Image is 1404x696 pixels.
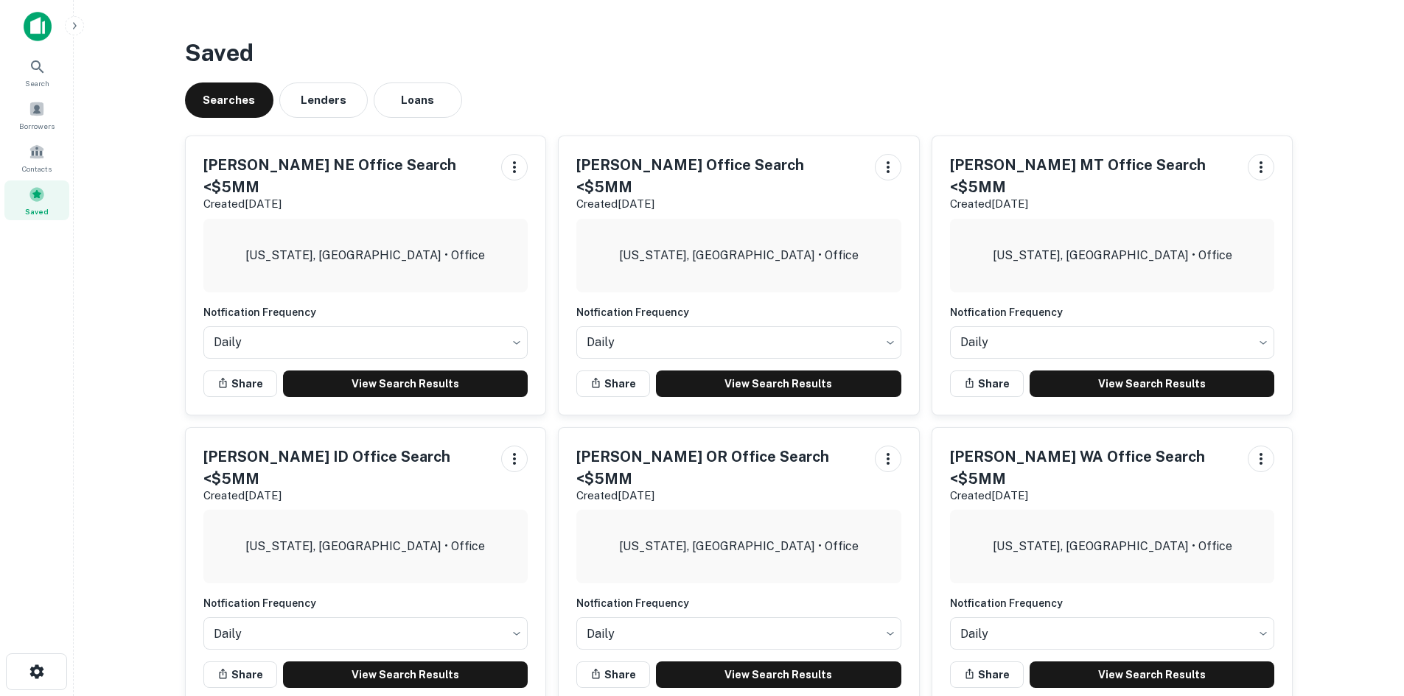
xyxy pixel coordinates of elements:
[4,138,69,177] a: Contacts
[203,661,277,688] button: Share
[993,538,1232,555] p: [US_STATE], [GEOGRAPHIC_DATA] • Office
[22,163,52,175] span: Contacts
[950,446,1237,490] h5: [PERSON_NAME] WA Office Search <$5MM
[24,12,52,41] img: capitalize-icon.png
[279,82,368,118] button: Lenders
[245,538,485,555] p: [US_STATE], [GEOGRAPHIC_DATA] • Office
[19,120,55,132] span: Borrowers
[4,180,69,220] a: Saved
[619,538,859,555] p: [US_STATE], [GEOGRAPHIC_DATA] • Office
[656,661,901,688] a: View Search Results
[993,247,1232,264] p: [US_STATE], [GEOGRAPHIC_DATA] • Office
[1030,661,1275,688] a: View Search Results
[576,613,901,654] div: Without label
[576,322,901,363] div: Without label
[576,446,863,490] h5: [PERSON_NAME] OR Office Search <$5MM
[576,595,901,611] h6: Notfication Frequency
[4,52,69,92] a: Search
[4,95,69,135] a: Borrowers
[25,77,49,89] span: Search
[203,595,528,611] h6: Notfication Frequency
[950,661,1024,688] button: Share
[950,195,1237,213] p: Created [DATE]
[185,35,1293,71] h3: Saved
[283,370,528,397] a: View Search Results
[245,247,485,264] p: [US_STATE], [GEOGRAPHIC_DATA] • Office
[203,195,490,213] p: Created [DATE]
[203,446,490,490] h5: [PERSON_NAME] ID Office Search <$5MM
[656,370,901,397] a: View Search Results
[576,661,650,688] button: Share
[203,304,528,320] h6: Notfication Frequency
[576,304,901,320] h6: Notfication Frequency
[203,613,528,654] div: Without label
[25,205,49,217] span: Saved
[950,487,1237,505] p: Created [DATE]
[185,82,273,118] button: Searches
[950,154,1237,198] h5: [PERSON_NAME] MT Office Search <$5MM
[1030,370,1275,397] a: View Search Results
[576,370,650,397] button: Share
[619,247,859,264] p: [US_STATE], [GEOGRAPHIC_DATA] • Office
[203,322,528,363] div: Without label
[950,322,1275,363] div: Without label
[576,487,863,505] p: Created [DATE]
[203,487,490,505] p: Created [DATE]
[950,595,1275,611] h6: Notfication Frequency
[203,370,277,397] button: Share
[576,154,863,198] h5: [PERSON_NAME] Office Search <$5MM
[283,661,528,688] a: View Search Results
[374,82,462,118] button: Loans
[950,370,1024,397] button: Share
[203,154,490,198] h5: [PERSON_NAME] NE Office Search <$5MM
[950,304,1275,320] h6: Notfication Frequency
[950,613,1275,654] div: Without label
[576,195,863,213] p: Created [DATE]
